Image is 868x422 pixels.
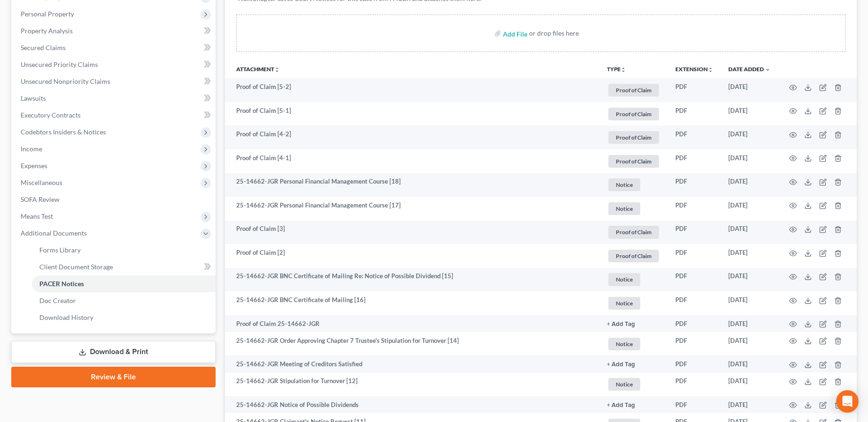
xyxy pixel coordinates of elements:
td: [DATE] [721,373,778,397]
td: [DATE] [721,173,778,197]
span: Notice [608,297,640,310]
a: Attachmentunfold_more [236,66,280,73]
span: Proof of Claim [608,84,659,96]
i: unfold_more [708,67,713,73]
a: Secured Claims [13,39,216,56]
td: [DATE] [721,221,778,244]
td: Proof of Claim [3] [225,221,599,244]
td: 25-14662-JGR BNC Certificate of Mailing Re: Notice of Possible Dividend [15] [225,268,599,292]
td: Proof of Claim [2] [225,244,599,268]
td: 25-14662-JGR Stipulation for Turnover [12] [225,373,599,397]
span: Download History [39,313,93,321]
span: Unsecured Nonpriority Claims [21,77,110,85]
a: Client Document Storage [32,259,216,275]
a: Executory Contracts [13,107,216,124]
a: Proof of Claim [607,130,660,145]
td: 25-14662-JGR Personal Financial Management Course [18] [225,173,599,197]
td: 25-14662-JGR Order Approving Chapter 7 Trustee's Stipulation for Turnover [14] [225,332,599,356]
a: Proof of Claim [607,248,660,264]
td: [DATE] [721,78,778,102]
td: Proof of Claim [4-2] [225,126,599,149]
span: Additional Documents [21,229,87,237]
td: Proof of Claim [5-2] [225,78,599,102]
td: Proof of Claim [4-1] [225,149,599,173]
a: Proof of Claim [607,82,660,98]
td: [DATE] [721,315,778,332]
td: PDF [668,197,721,221]
button: + Add Tag [607,402,635,408]
span: Proof of Claim [608,108,659,120]
a: Unsecured Nonpriority Claims [13,73,216,90]
span: PACER Notices [39,280,84,288]
button: + Add Tag [607,321,635,327]
td: [DATE] [721,268,778,292]
i: expand_more [765,67,771,73]
i: unfold_more [621,67,626,73]
span: Proof of Claim [608,250,659,262]
span: SOFA Review [21,195,60,203]
button: TYPEunfold_more [607,67,626,73]
a: Proof of Claim [607,106,660,122]
span: Notice [608,378,640,391]
a: Notice [607,201,660,216]
td: [DATE] [721,332,778,356]
td: PDF [668,221,721,244]
td: [DATE] [721,126,778,149]
td: [DATE] [721,396,778,413]
td: 25-14662-JGR Meeting of Creditors Satisfied [225,355,599,372]
td: Proof of Claim [5-1] [225,102,599,126]
td: 25-14662-JGR Personal Financial Management Course [17] [225,197,599,221]
td: PDF [668,396,721,413]
td: [DATE] [721,291,778,315]
a: + Add Tag [607,400,660,409]
a: Lawsuits [13,90,216,107]
td: PDF [668,373,721,397]
td: PDF [668,126,721,149]
td: PDF [668,102,721,126]
a: Notice [607,177,660,192]
a: Extensionunfold_more [675,66,713,73]
span: Notice [608,202,640,215]
span: Proof of Claim [608,131,659,144]
td: PDF [668,149,721,173]
a: Notice [607,296,660,311]
a: Proof of Claim [607,154,660,169]
td: PDF [668,268,721,292]
a: SOFA Review [13,191,216,208]
td: [DATE] [721,355,778,372]
a: Download History [32,309,216,326]
a: Unsecured Priority Claims [13,56,216,73]
a: Property Analysis [13,22,216,39]
span: Notice [608,178,640,191]
td: [DATE] [721,244,778,268]
td: PDF [668,173,721,197]
a: Notice [607,272,660,287]
a: Forms Library [32,242,216,259]
a: Review & File [11,367,216,387]
span: Executory Contracts [21,111,81,119]
i: unfold_more [274,67,280,73]
a: Notice [607,377,660,392]
span: Secured Claims [21,44,66,52]
span: Miscellaneous [21,178,62,186]
td: PDF [668,244,721,268]
span: Codebtors Insiders & Notices [21,128,106,136]
td: PDF [668,291,721,315]
td: PDF [668,78,721,102]
a: + Add Tag [607,319,660,328]
a: PACER Notices [32,275,216,292]
td: PDF [668,355,721,372]
span: Notice [608,338,640,350]
span: Personal Property [21,10,74,18]
span: Notice [608,273,640,286]
td: [DATE] [721,102,778,126]
td: 25-14662-JGR Notice of Possible Dividends [225,396,599,413]
td: [DATE] [721,197,778,221]
span: Proof of Claim [608,155,659,168]
td: [DATE] [721,149,778,173]
div: Open Intercom Messenger [836,390,859,413]
span: Expenses [21,162,47,170]
a: Date Added expand_more [728,66,771,73]
span: Proof of Claim [608,226,659,238]
td: 25-14662-JGR BNC Certificate of Mailing [16] [225,291,599,315]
